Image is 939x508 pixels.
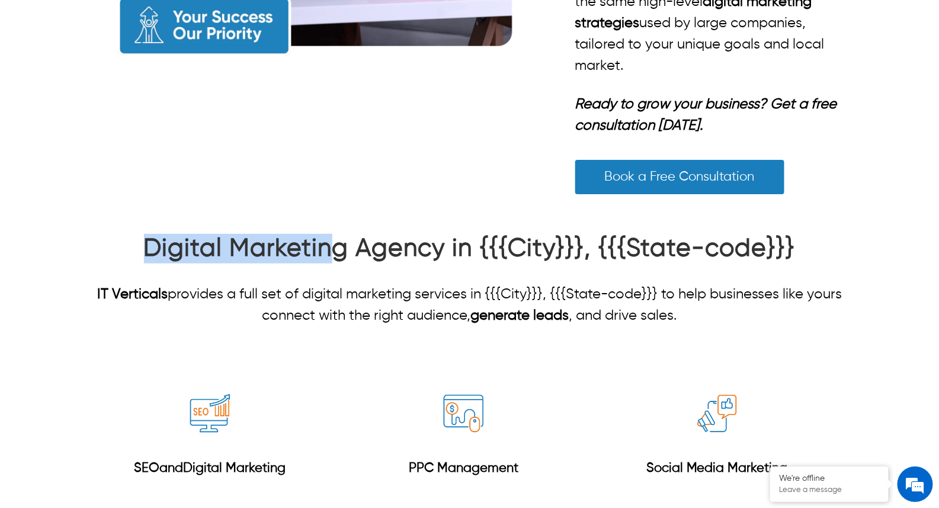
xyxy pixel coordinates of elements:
[575,97,837,133] em: Ready to grow your business? Get a free consultation [DATE].
[470,308,569,323] a: generate leads
[779,474,880,484] div: We're offline
[97,287,168,301] a: IT Verticals
[89,284,850,326] p: provides a full set of digital marketing services in {{{City}}}, {{{State-code}}} to help busines...
[779,486,880,495] p: Leave a message
[194,6,223,34] div: Minimize live chat window
[441,391,486,436] img: ppc-management
[695,391,739,436] img: social-media-marketing
[25,149,207,269] span: We are offline. Please leave us a message.
[188,391,232,436] img: seo-digital-marketing
[82,311,90,318] img: salesiqlogo_leal7QplfZFryJ6FIlVepeu7OftD7mt8q6exU6-34PB8prfIgodN67KcxXM9Y7JQ_.png
[6,323,226,365] textarea: Type your message and click 'Submit'
[646,462,788,475] a: Social Media Marketing
[409,462,518,475] a: PPC Management
[62,66,199,82] div: Leave a message
[174,365,215,381] em: Submit
[144,236,796,261] strong: Digital Marketing Agency in {{{City}}}, {{{State-code}}}
[20,71,50,78] img: logo_Zg8I0qSkbAqR2WFHt3p6CTuqpyXMFPubPcD2OT02zFN43Cy9FUNNG3NEPhM_Q1qe_.png
[93,310,150,319] em: Driven by SalesIQ
[184,462,286,475] a: Digital Marketing
[160,462,184,475] strong: and
[575,160,784,194] a: Book a Free Consultation
[134,462,160,475] a: SEO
